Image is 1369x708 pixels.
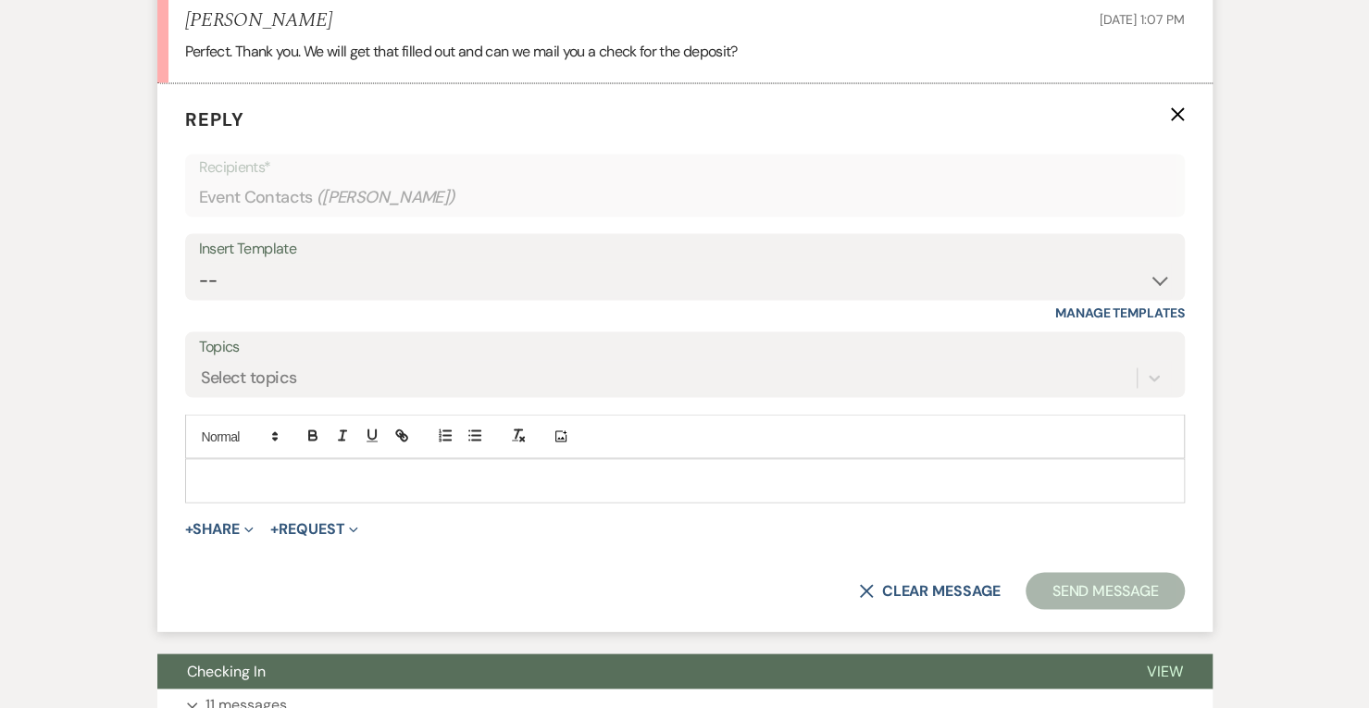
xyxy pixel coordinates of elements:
[185,40,1185,64] p: Perfect. Thank you. We will get that filled out and can we mail you a check for the deposit?
[1147,661,1183,680] span: View
[201,366,297,391] div: Select topics
[187,661,266,680] span: Checking In
[157,653,1117,689] button: Checking In
[185,9,332,32] h5: [PERSON_NAME]
[185,521,193,536] span: +
[270,521,358,536] button: Request
[270,521,279,536] span: +
[199,235,1171,262] div: Insert Template
[185,521,255,536] button: Share
[317,184,455,209] span: ( [PERSON_NAME] )
[1055,304,1185,320] a: Manage Templates
[1099,11,1184,28] span: [DATE] 1:07 PM
[199,155,1171,180] p: Recipients*
[199,179,1171,215] div: Event Contacts
[199,333,1171,360] label: Topics
[1026,572,1184,609] button: Send Message
[1117,653,1213,689] button: View
[859,583,1000,598] button: Clear message
[185,107,244,131] span: Reply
